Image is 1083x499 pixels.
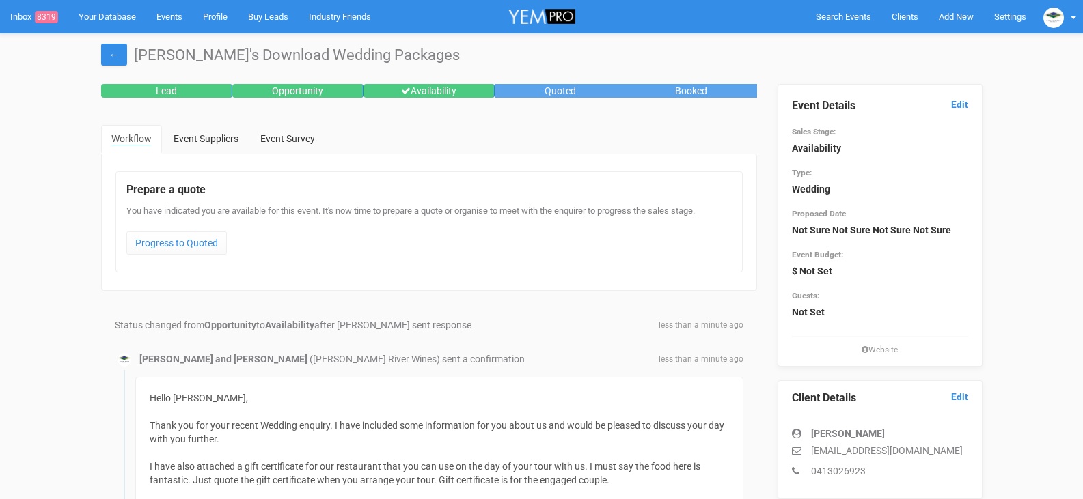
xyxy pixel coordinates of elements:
small: Sales Stage: [792,127,836,137]
a: Progress to Quoted [126,231,227,255]
span: Clients [892,12,918,22]
strong: Wedding [792,184,830,195]
span: Add New [939,12,974,22]
small: Proposed Date [792,209,846,218]
strong: [PERSON_NAME] and [PERSON_NAME] [139,354,307,365]
small: Type: [792,168,812,177]
small: Guests: [792,291,819,300]
strong: Not Set [792,306,825,317]
a: Edit [951,390,968,403]
strong: Not Sure Not Sure Not Sure Not Sure [792,225,951,236]
a: ← [101,44,127,66]
strong: $ Not Set [792,266,832,276]
div: Quoted [495,84,626,98]
a: Event Suppliers [163,125,249,152]
div: Booked [626,84,757,98]
a: Edit [951,98,968,111]
p: [EMAIL_ADDRESS][DOMAIN_NAME] [792,444,968,457]
div: Opportunity [232,84,364,98]
small: Event Budget: [792,250,843,259]
strong: Opportunity [204,319,256,330]
span: Status changed from to after [PERSON_NAME] sent response [115,319,471,330]
strong: [PERSON_NAME] [811,428,885,439]
a: Workflow [101,125,162,154]
img: logo.JPG [118,353,131,367]
legend: Event Details [792,98,968,114]
legend: Prepare a quote [126,182,732,198]
span: Search Events [816,12,871,22]
p: 0413026923 [792,464,968,478]
strong: Availability [792,143,841,154]
legend: Client Details [792,390,968,406]
div: Hello [PERSON_NAME], [150,391,729,405]
img: logo.JPG [1043,8,1064,28]
div: Lead [101,84,232,98]
span: less than a minute ago [659,319,743,331]
strong: Availability [265,319,314,330]
h1: [PERSON_NAME]'s Download Wedding Packages [101,47,983,63]
div: You have indicated you are available for this event. It's now time to prepare a quote or organise... [126,205,732,261]
span: less than a minute ago [659,354,743,365]
div: Availability [364,84,495,98]
a: Event Survey [250,125,325,152]
small: Website [792,344,968,356]
span: ([PERSON_NAME] River Wines) sent a confirmation [310,354,525,365]
span: 8319 [35,11,58,23]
